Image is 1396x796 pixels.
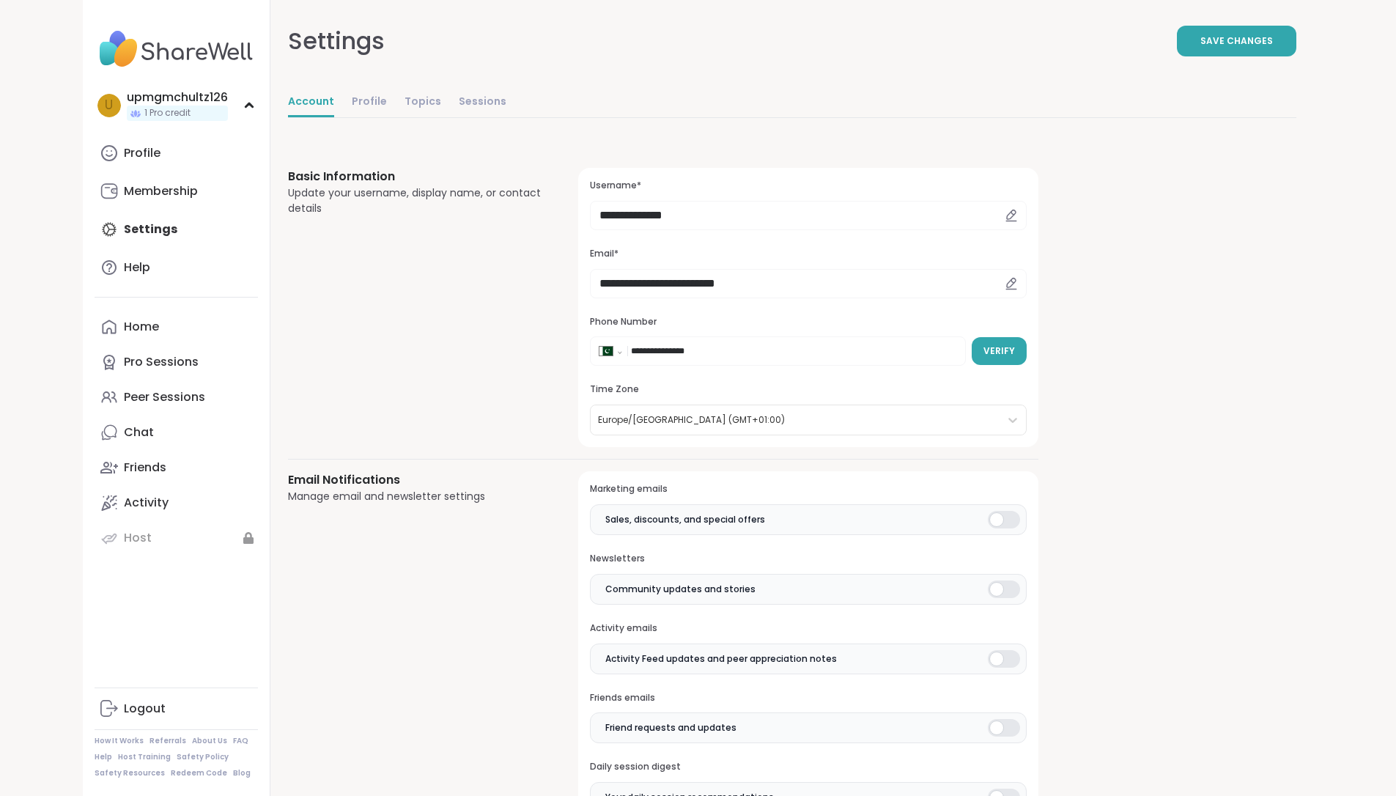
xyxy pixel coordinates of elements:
a: About Us [192,736,227,746]
span: Verify [983,344,1015,358]
div: Membership [124,183,198,199]
div: Chat [124,424,154,441]
button: Verify [972,337,1027,365]
div: Activity [124,495,169,511]
img: ShareWell Nav Logo [95,23,258,75]
a: Chat [95,415,258,450]
h3: Time Zone [590,383,1026,396]
a: Sessions [459,88,506,117]
a: Friends [95,450,258,485]
div: Profile [124,145,160,161]
h3: Activity emails [590,622,1026,635]
span: Save Changes [1200,34,1273,48]
a: Redeem Code [171,768,227,778]
a: Membership [95,174,258,209]
div: Help [124,259,150,276]
div: Pro Sessions [124,354,199,370]
span: u [105,96,113,115]
a: Blog [233,768,251,778]
h3: Basic Information [288,168,544,185]
div: Settings [288,23,385,59]
span: 1 Pro credit [144,107,191,119]
a: How It Works [95,736,144,746]
h3: Daily session digest [590,761,1026,773]
div: Friends [124,460,166,476]
span: Sales, discounts, and special offers [605,513,765,526]
div: Peer Sessions [124,389,205,405]
h3: Email Notifications [288,471,544,489]
div: Logout [124,701,166,717]
div: Update your username, display name, or contact details [288,185,544,216]
span: Community updates and stories [605,583,756,596]
a: Safety Policy [177,752,229,762]
div: upmgmchultz126 [127,89,228,106]
a: Profile [95,136,258,171]
h3: Username* [590,180,1026,192]
h3: Phone Number [590,316,1026,328]
h3: Marketing emails [590,483,1026,495]
a: Pro Sessions [95,344,258,380]
a: Peer Sessions [95,380,258,415]
a: FAQ [233,736,248,746]
a: Topics [405,88,441,117]
a: Safety Resources [95,768,165,778]
span: Friend requests and updates [605,721,736,734]
h3: Email* [590,248,1026,260]
a: Home [95,309,258,344]
a: Help [95,752,112,762]
div: Host [124,530,152,546]
a: Profile [352,88,387,117]
h3: Friends emails [590,692,1026,704]
a: Logout [95,691,258,726]
span: Activity Feed updates and peer appreciation notes [605,652,837,666]
a: Host [95,520,258,556]
a: Host Training [118,752,171,762]
a: Referrals [149,736,186,746]
button: Save Changes [1177,26,1296,56]
h3: Newsletters [590,553,1026,565]
div: Manage email and newsletter settings [288,489,544,504]
a: Help [95,250,258,285]
a: Activity [95,485,258,520]
a: Account [288,88,334,117]
div: Home [124,319,159,335]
